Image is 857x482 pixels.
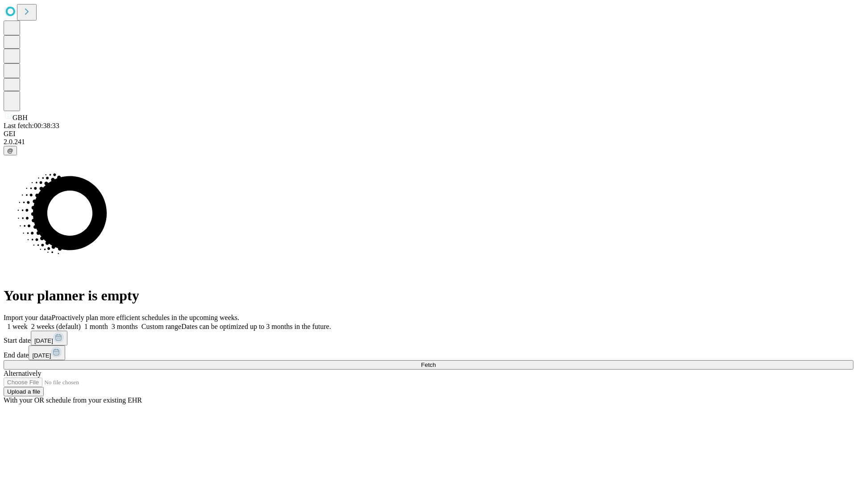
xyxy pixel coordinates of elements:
[12,114,28,121] span: GBH
[4,314,52,321] span: Import your data
[34,337,53,344] span: [DATE]
[4,396,142,404] span: With your OR schedule from your existing EHR
[4,360,853,370] button: Fetch
[32,352,51,359] span: [DATE]
[31,323,81,330] span: 2 weeks (default)
[4,370,41,377] span: Alternatively
[84,323,108,330] span: 1 month
[31,331,67,345] button: [DATE]
[112,323,138,330] span: 3 months
[52,314,239,321] span: Proactively plan more efficient schedules in the upcoming weeks.
[4,345,853,360] div: End date
[4,122,59,129] span: Last fetch: 00:38:33
[181,323,331,330] span: Dates can be optimized up to 3 months in the future.
[4,130,853,138] div: GEI
[4,138,853,146] div: 2.0.241
[29,345,65,360] button: [DATE]
[141,323,181,330] span: Custom range
[4,287,853,304] h1: Your planner is empty
[7,147,13,154] span: @
[4,146,17,155] button: @
[4,387,44,396] button: Upload a file
[4,331,853,345] div: Start date
[421,361,436,368] span: Fetch
[7,323,28,330] span: 1 week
